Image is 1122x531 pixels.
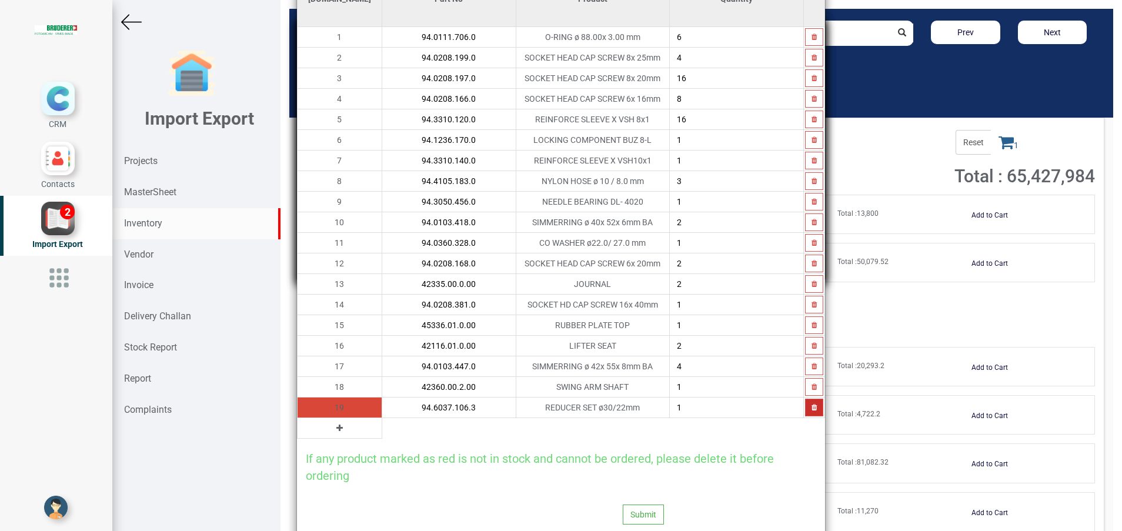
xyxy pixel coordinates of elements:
[306,452,774,483] span: If any product marked as red is not in stock and cannot be ordered, please delete it before ordering
[516,27,670,48] td: O-RING ø 88.00x 3.00 mm
[516,151,670,171] td: REINFORCE SLEEVE X VSH10x1
[298,171,382,192] td: 8
[298,377,382,398] td: 18
[516,315,670,336] td: RUBBER PLATE TOP
[516,233,670,253] td: CO WASHER ø22.0/ 27.0 mm
[516,398,670,418] td: REDUCER SET ø30/22mm
[516,68,670,89] td: SOCKET HEAD CAP SCREW 8x 20mm
[298,27,382,48] td: 1
[516,48,670,68] td: SOCKET HEAD CAP SCREW 8x 25mm
[516,356,670,377] td: SIMMERRING ø 42x 55x 8mm BA
[298,151,382,171] td: 7
[516,89,670,109] td: SOCKET HEAD CAP SCREW 6x 16mm
[298,295,382,315] td: 14
[516,130,670,151] td: LOCKING COMPONENT BUZ 8-L
[298,89,382,109] td: 4
[516,274,670,295] td: JOURNAL
[298,68,382,89] td: 3
[298,356,382,377] td: 17
[298,212,382,233] td: 10
[516,171,670,192] td: NYLON HOSE ø 10 / 8.0 mm
[298,192,382,212] td: 9
[516,253,670,274] td: SOCKET HEAD CAP SCREW 6x 20mm
[298,48,382,68] td: 2
[516,295,670,315] td: SOCKET HD CAP SCREW 16x 40mm
[298,253,382,274] td: 12
[516,377,670,398] td: SWING ARM SHAFT
[516,212,670,233] td: SIMMERRING ø 40x 52x 6mm BA
[298,315,382,336] td: 15
[298,130,382,151] td: 6
[298,398,382,418] td: 19
[516,109,670,130] td: REINFORCE SLEEVE X VSH 8x1
[298,109,382,130] td: 5
[516,192,670,212] td: NEEDLE BEARING DL- 4020
[298,336,382,356] td: 16
[298,274,382,295] td: 13
[516,336,670,356] td: LIFTER SEAT
[623,505,664,525] button: Submit
[298,233,382,253] td: 11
